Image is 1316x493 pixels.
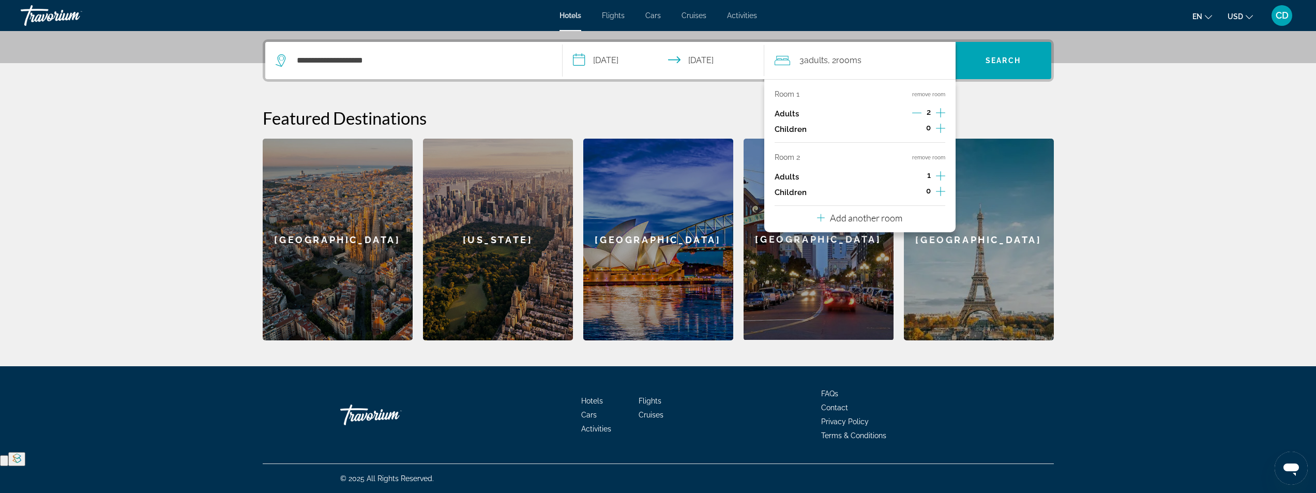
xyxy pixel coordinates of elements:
span: CD [1276,10,1289,21]
button: Select check in and out date [563,42,764,79]
button: Increment children [936,122,945,137]
a: Activities [581,425,611,433]
div: Search widget [265,42,1051,79]
a: Cars [581,411,597,419]
a: Go Home [340,399,444,430]
button: remove room [912,154,945,161]
a: Barcelona[GEOGRAPHIC_DATA] [263,139,413,340]
a: New York[US_STATE] [423,139,573,340]
div: [GEOGRAPHIC_DATA] [583,139,733,340]
button: Decrement adults [912,108,921,120]
a: Hotels [559,11,581,20]
input: Search hotel destination [296,53,547,68]
p: Adults [775,173,799,182]
span: 1 [927,171,931,180]
button: Decrement children [912,186,921,199]
span: 2 [927,108,931,116]
span: Adults [804,55,828,65]
a: Privacy Policy [821,417,869,426]
a: Hotels [581,397,603,405]
button: Increment children [936,185,945,200]
button: Decrement adults [913,171,922,183]
h2: Featured Destinations [263,108,1054,128]
div: [GEOGRAPHIC_DATA] [263,139,413,340]
span: 0 [926,187,931,195]
p: Add another room [830,212,902,223]
a: Sydney[GEOGRAPHIC_DATA] [583,139,733,340]
span: , 2 [828,53,861,68]
button: Search [956,42,1051,79]
a: FAQs [821,390,838,398]
span: rooms [836,55,861,65]
a: Cruises [682,11,706,20]
span: USD [1228,12,1243,21]
button: Decrement children [912,123,921,136]
iframe: Bouton de lancement de la fenêtre de messagerie [1275,452,1308,485]
p: Children [775,125,807,134]
span: en [1192,12,1202,21]
button: Increment adults [936,169,945,185]
a: Cars [645,11,661,20]
button: Add another room [817,206,902,227]
div: [GEOGRAPHIC_DATA] [904,139,1054,340]
a: Paris[GEOGRAPHIC_DATA] [904,139,1054,340]
button: Change language [1192,9,1212,24]
button: remove room [912,91,945,98]
a: Activities [727,11,757,20]
a: Contact [821,404,848,412]
a: Flights [639,397,661,405]
p: Room 1 [775,90,799,98]
div: [US_STATE] [423,139,573,340]
button: User Menu [1268,5,1295,26]
p: Children [775,188,807,197]
p: Room 2 [775,153,800,161]
span: 0 [926,124,931,132]
a: Terms & Conditions [821,431,886,440]
a: Cruises [639,411,663,419]
button: Change currency [1228,9,1253,24]
button: Travelers: 3 adults, 0 children [764,42,956,79]
div: [GEOGRAPHIC_DATA] [744,139,894,340]
p: Adults [775,110,799,118]
button: Increment adults [936,106,945,122]
span: Search [986,56,1021,65]
a: Travorium [21,2,124,29]
span: 3 [799,53,828,68]
a: San Diego[GEOGRAPHIC_DATA] [744,139,894,340]
a: Flights [602,11,625,20]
